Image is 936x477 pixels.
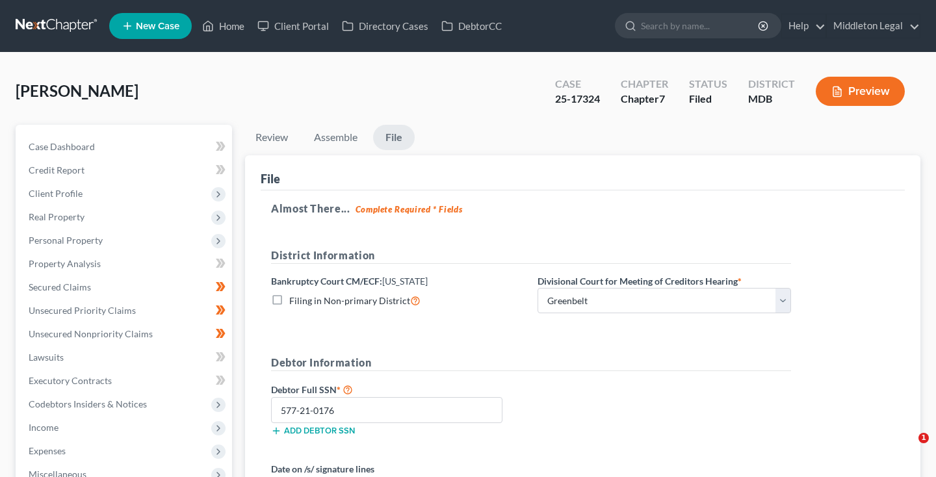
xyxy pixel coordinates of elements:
[621,77,668,92] div: Chapter
[382,276,428,287] span: [US_STATE]
[29,445,66,456] span: Expenses
[271,462,525,476] label: Date on /s/ signature lines
[18,299,232,322] a: Unsecured Priority Claims
[689,92,727,107] div: Filed
[748,92,795,107] div: MDB
[29,328,153,339] span: Unsecured Nonpriority Claims
[335,14,435,38] a: Directory Cases
[816,77,905,106] button: Preview
[271,426,355,436] button: Add debtor SSN
[136,21,179,31] span: New Case
[435,14,508,38] a: DebtorCC
[18,346,232,369] a: Lawsuits
[271,397,502,423] input: XXX-XX-XXXX
[18,369,232,393] a: Executory Contracts
[29,258,101,269] span: Property Analysis
[555,77,600,92] div: Case
[29,305,136,316] span: Unsecured Priority Claims
[29,281,91,292] span: Secured Claims
[621,92,668,107] div: Chapter
[641,14,760,38] input: Search by name...
[29,188,83,199] span: Client Profile
[782,14,825,38] a: Help
[265,381,531,397] label: Debtor Full SSN
[271,355,791,371] h5: Debtor Information
[538,274,742,288] label: Divisional Court for Meeting of Creditors Hearing
[18,135,232,159] a: Case Dashboard
[29,164,84,175] span: Credit Report
[271,248,791,264] h5: District Information
[251,14,335,38] a: Client Portal
[29,352,64,363] span: Lawsuits
[827,14,920,38] a: Middleton Legal
[289,295,410,306] span: Filing in Non-primary District
[29,398,147,409] span: Codebtors Insiders & Notices
[18,276,232,299] a: Secured Claims
[659,92,665,105] span: 7
[689,77,727,92] div: Status
[892,433,923,464] iframe: Intercom live chat
[29,375,112,386] span: Executory Contracts
[18,252,232,276] a: Property Analysis
[18,322,232,346] a: Unsecured Nonpriority Claims
[245,125,298,150] a: Review
[748,77,795,92] div: District
[261,171,280,187] div: File
[271,201,894,216] h5: Almost There...
[18,159,232,182] a: Credit Report
[29,141,95,152] span: Case Dashboard
[356,204,463,214] strong: Complete Required * Fields
[29,211,84,222] span: Real Property
[373,125,415,150] a: File
[304,125,368,150] a: Assemble
[918,433,929,443] span: 1
[29,422,58,433] span: Income
[29,235,103,246] span: Personal Property
[271,274,428,288] label: Bankruptcy Court CM/ECF:
[16,81,138,100] span: [PERSON_NAME]
[196,14,251,38] a: Home
[555,92,600,107] div: 25-17324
